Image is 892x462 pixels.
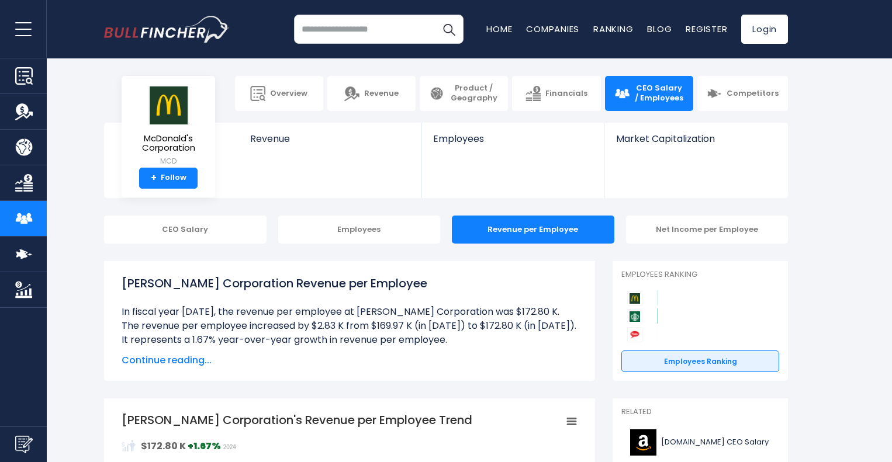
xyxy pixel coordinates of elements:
[141,439,186,453] strong: $172.80 K
[512,76,600,111] a: Financials
[420,76,508,111] a: Product / Geography
[628,429,658,456] img: AMZN logo
[627,291,642,306] img: McDonald's Corporation competitors logo
[122,412,472,428] tspan: [PERSON_NAME] Corporation's Revenue per Employee Trend
[634,84,684,103] span: CEO Salary / Employees
[626,216,789,244] div: Net Income per Employee
[486,23,512,35] a: Home
[647,23,672,35] a: Blog
[449,84,499,103] span: Product / Geography
[727,89,779,99] span: Competitors
[434,15,464,44] button: Search
[188,439,221,453] strong: +1.67%
[545,89,587,99] span: Financials
[104,16,230,43] a: Go to homepage
[104,16,230,43] img: bullfincher logo
[421,123,603,164] a: Employees
[686,23,727,35] a: Register
[104,216,267,244] div: CEO Salary
[122,353,578,367] span: Continue reading...
[235,76,323,111] a: Overview
[621,426,779,458] a: [DOMAIN_NAME] CEO Salary
[604,123,787,164] a: Market Capitalization
[627,327,642,342] img: Yum! Brands competitors logo
[151,173,157,183] strong: +
[433,133,592,144] span: Employees
[278,216,441,244] div: Employees
[661,437,769,447] span: [DOMAIN_NAME] CEO Salary
[238,123,421,164] a: Revenue
[621,350,779,373] a: Employees Ranking
[452,216,614,244] div: Revenue per Employee
[250,133,410,144] span: Revenue
[131,156,206,166] small: MCD
[741,15,788,44] a: Login
[223,444,236,450] span: 2024
[616,133,775,144] span: Market Capitalization
[605,76,693,111] a: CEO Salary / Employees
[122,305,578,347] li: In fiscal year [DATE], the revenue per employee at [PERSON_NAME] Corporation was $172.80 K. The r...
[130,85,206,168] a: McDonald's Corporation MCD
[270,89,307,99] span: Overview
[593,23,633,35] a: Ranking
[327,76,416,111] a: Revenue
[697,76,788,111] a: Competitors
[526,23,579,35] a: Companies
[364,89,399,99] span: Revenue
[131,134,206,153] span: McDonald's Corporation
[627,309,642,324] img: Starbucks Corporation competitors logo
[139,168,198,189] a: +Follow
[621,407,779,417] p: Related
[122,439,136,453] img: RevenuePerEmployee.svg
[122,275,578,292] h1: [PERSON_NAME] Corporation Revenue per Employee
[621,270,779,280] p: Employees Ranking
